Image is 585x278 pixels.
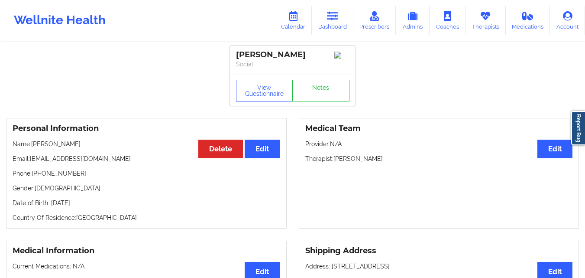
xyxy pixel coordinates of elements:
[13,140,280,148] p: Name: [PERSON_NAME]
[198,140,243,158] button: Delete
[571,111,585,145] a: Report Bug
[396,6,430,35] a: Admins
[13,124,280,134] h3: Personal Information
[245,140,280,158] button: Edit
[537,140,572,158] button: Edit
[13,154,280,163] p: Email: [EMAIL_ADDRESS][DOMAIN_NAME]
[334,52,349,59] img: Image%2Fplaceholer-image.png
[353,6,396,35] a: Prescribers
[236,60,349,69] p: Social
[236,80,293,101] button: View Questionnaire
[305,246,573,256] h3: Shipping Address
[13,169,280,178] p: Phone: [PHONE_NUMBER]
[305,154,573,163] p: Therapist: [PERSON_NAME]
[305,262,573,271] p: Address: [STREET_ADDRESS]
[275,6,312,35] a: Calendar
[465,6,506,35] a: Therapists
[13,262,280,271] p: Current Medications: N/A
[305,140,573,148] p: Provider: N/A
[236,50,349,60] div: [PERSON_NAME]
[550,6,585,35] a: Account
[312,6,353,35] a: Dashboard
[13,213,280,222] p: Country Of Residence: [GEOGRAPHIC_DATA]
[13,246,280,256] h3: Medical Information
[13,199,280,207] p: Date of Birth: [DATE]
[292,80,349,101] a: Notes
[13,184,280,193] p: Gender: [DEMOGRAPHIC_DATA]
[506,6,550,35] a: Medications
[305,124,573,134] h3: Medical Team
[430,6,465,35] a: Coaches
